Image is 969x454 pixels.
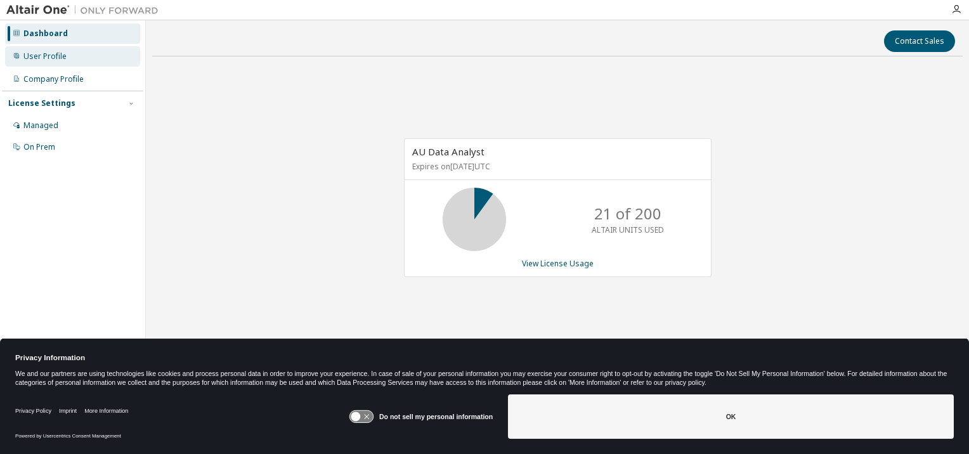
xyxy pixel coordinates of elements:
[23,74,84,84] div: Company Profile
[23,142,55,152] div: On Prem
[592,224,664,235] p: ALTAIR UNITS USED
[8,98,75,108] div: License Settings
[884,30,955,52] button: Contact Sales
[23,51,67,62] div: User Profile
[6,4,165,16] img: Altair One
[23,29,68,39] div: Dashboard
[412,161,700,172] p: Expires on [DATE] UTC
[522,258,594,269] a: View License Usage
[412,145,484,158] span: AU Data Analyst
[23,120,58,131] div: Managed
[594,203,661,224] p: 21 of 200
